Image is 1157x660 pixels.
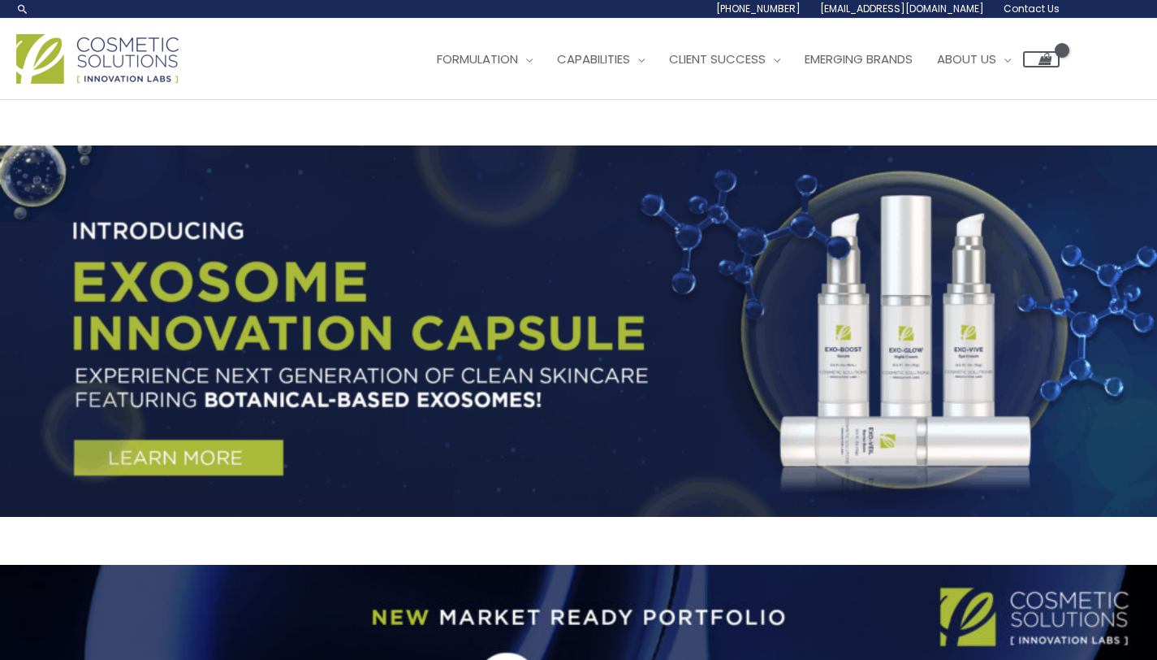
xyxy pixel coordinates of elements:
nav: Site Navigation [412,35,1060,84]
a: Search icon link [16,2,29,15]
span: Capabilities [557,50,630,67]
img: Cosmetic Solutions Logo [16,34,179,84]
a: Client Success [657,35,792,84]
a: View Shopping Cart, empty [1023,51,1060,67]
a: Emerging Brands [792,35,925,84]
span: Formulation [437,50,518,67]
span: Contact Us [1004,2,1060,15]
span: About Us [937,50,996,67]
a: Formulation [425,35,545,84]
a: About Us [925,35,1023,84]
span: Emerging Brands [805,50,913,67]
span: Client Success [669,50,766,67]
span: [EMAIL_ADDRESS][DOMAIN_NAME] [820,2,984,15]
a: Capabilities [545,35,657,84]
span: [PHONE_NUMBER] [716,2,801,15]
